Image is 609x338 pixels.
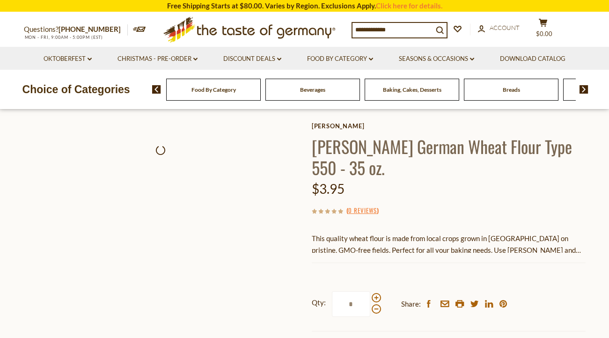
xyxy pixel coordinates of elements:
[24,23,128,36] p: Questions?
[490,24,520,31] span: Account
[191,86,236,93] a: Food By Category
[312,181,345,197] span: $3.95
[24,35,103,40] span: MON - FRI, 9:00AM - 5:00PM (EST)
[500,54,565,64] a: Download Catalog
[44,54,92,64] a: Oktoberfest
[152,85,161,94] img: previous arrow
[478,23,520,33] a: Account
[348,206,377,216] a: 0 Reviews
[312,136,586,178] h1: [PERSON_NAME] German Wheat Flour Type 550 - 35 oz.
[401,298,421,310] span: Share:
[580,85,588,94] img: next arrow
[312,122,586,130] a: [PERSON_NAME]
[307,54,373,64] a: Food By Category
[529,18,558,42] button: $0.00
[300,86,325,93] a: Beverages
[383,86,441,93] a: Baking, Cakes, Desserts
[223,54,281,64] a: Discount Deals
[117,54,198,64] a: Christmas - PRE-ORDER
[59,25,121,33] a: [PHONE_NUMBER]
[332,291,370,317] input: Qty:
[503,86,520,93] a: Breads
[399,54,474,64] a: Seasons & Occasions
[312,234,582,278] span: This quality wheat flour is made from local crops grown in [GEOGRAPHIC_DATA] on pristine, GMO-fre...
[376,1,442,10] a: Click here for details.
[346,206,379,215] span: ( )
[312,297,326,309] strong: Qty:
[536,30,552,37] span: $0.00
